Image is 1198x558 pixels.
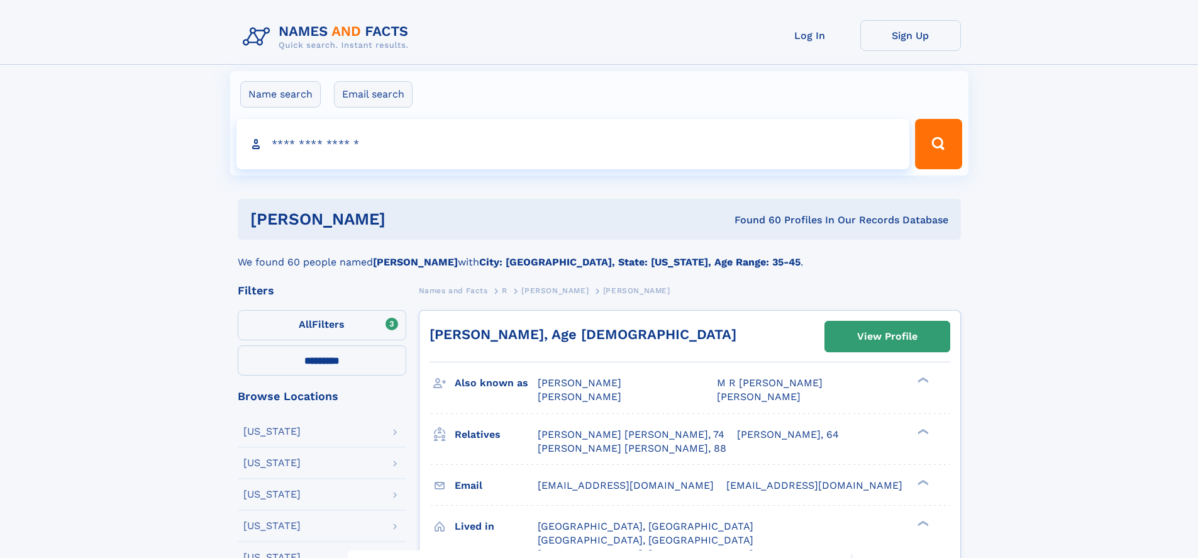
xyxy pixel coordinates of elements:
div: ❯ [914,427,929,435]
h3: Lived in [455,516,538,537]
div: ❯ [914,519,929,527]
a: [PERSON_NAME], Age [DEMOGRAPHIC_DATA] [430,326,736,342]
span: R [502,286,507,295]
a: [PERSON_NAME] [PERSON_NAME], 74 [538,428,724,442]
div: ❯ [914,478,929,486]
span: [PERSON_NAME] [603,286,670,295]
label: Filters [238,310,406,340]
span: [PERSON_NAME] [538,391,621,403]
h1: [PERSON_NAME] [250,211,560,227]
div: Browse Locations [238,391,406,402]
a: [PERSON_NAME] [PERSON_NAME], 88 [538,442,726,455]
a: Log In [760,20,860,51]
b: [PERSON_NAME] [373,256,458,268]
div: [US_STATE] [243,427,301,437]
div: ❯ [914,376,929,384]
a: View Profile [825,321,950,352]
h3: Email [455,475,538,496]
a: R [502,282,507,298]
div: [US_STATE] [243,521,301,531]
a: Sign Up [860,20,961,51]
div: Found 60 Profiles In Our Records Database [560,213,948,227]
label: Name search [240,81,321,108]
span: [PERSON_NAME] [521,286,589,295]
span: M R [PERSON_NAME] [717,377,823,389]
a: [PERSON_NAME] [521,282,589,298]
a: [PERSON_NAME], 64 [737,428,839,442]
h3: Relatives [455,424,538,445]
span: [PERSON_NAME] [717,391,801,403]
span: [GEOGRAPHIC_DATA], [GEOGRAPHIC_DATA] [538,520,753,532]
div: Filters [238,285,406,296]
span: All [299,318,312,330]
span: [EMAIL_ADDRESS][DOMAIN_NAME] [538,479,714,491]
span: [PERSON_NAME] [538,377,621,389]
span: [EMAIL_ADDRESS][DOMAIN_NAME] [726,479,902,491]
a: Names and Facts [419,282,488,298]
b: City: [GEOGRAPHIC_DATA], State: [US_STATE], Age Range: 35-45 [479,256,801,268]
span: [GEOGRAPHIC_DATA], [GEOGRAPHIC_DATA] [538,534,753,546]
div: We found 60 people named with . [238,240,961,270]
div: [US_STATE] [243,458,301,468]
input: search input [236,119,910,169]
img: Logo Names and Facts [238,20,419,54]
div: [US_STATE] [243,489,301,499]
h3: Also known as [455,372,538,394]
div: View Profile [857,322,918,351]
label: Email search [334,81,413,108]
button: Search Button [915,119,962,169]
